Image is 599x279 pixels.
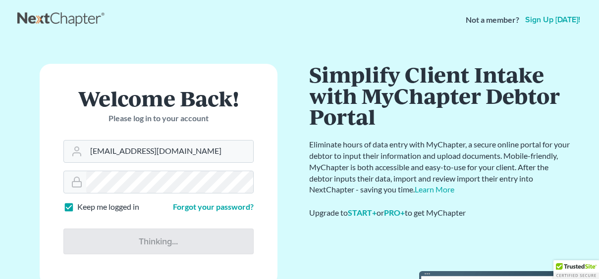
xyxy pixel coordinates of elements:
div: Upgrade to or to get MyChapter [310,207,572,219]
strong: Not a member? [466,14,519,26]
h1: Simplify Client Intake with MyChapter Debtor Portal [310,64,572,127]
div: TrustedSite Certified [553,260,599,279]
a: Forgot your password? [173,202,254,211]
h1: Welcome Back! [63,88,254,109]
p: Please log in to your account [63,113,254,124]
a: PRO+ [384,208,405,217]
label: Keep me logged in [77,201,139,213]
input: Email Address [86,140,253,162]
p: Eliminate hours of data entry with MyChapter, a secure online portal for your debtor to input the... [310,139,572,195]
input: Thinking... [63,229,254,254]
a: Learn More [415,185,455,194]
a: START+ [348,208,377,217]
a: Sign up [DATE]! [523,16,582,24]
